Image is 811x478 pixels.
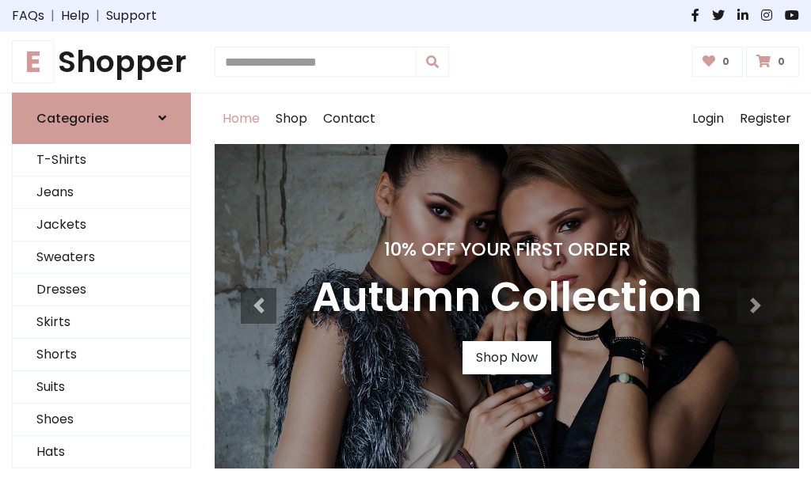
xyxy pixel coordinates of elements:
[89,6,106,25] span: |
[44,6,61,25] span: |
[312,238,702,260] h4: 10% Off Your First Order
[12,44,191,80] a: EShopper
[774,55,789,69] span: 0
[746,47,799,77] a: 0
[692,47,744,77] a: 0
[215,93,268,144] a: Home
[13,241,190,274] a: Sweaters
[12,6,44,25] a: FAQs
[718,55,733,69] span: 0
[13,404,190,436] a: Shoes
[12,40,55,83] span: E
[106,6,157,25] a: Support
[13,339,190,371] a: Shorts
[12,93,191,144] a: Categories
[13,436,190,469] a: Hats
[13,306,190,339] a: Skirts
[268,93,315,144] a: Shop
[13,176,190,209] a: Jeans
[61,6,89,25] a: Help
[13,209,190,241] a: Jackets
[463,341,551,374] a: Shop Now
[684,93,732,144] a: Login
[36,111,109,126] h6: Categories
[315,93,383,144] a: Contact
[732,93,799,144] a: Register
[13,144,190,176] a: T-Shirts
[12,44,191,80] h1: Shopper
[13,371,190,404] a: Suits
[13,274,190,306] a: Dresses
[312,273,702,322] h3: Autumn Collection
